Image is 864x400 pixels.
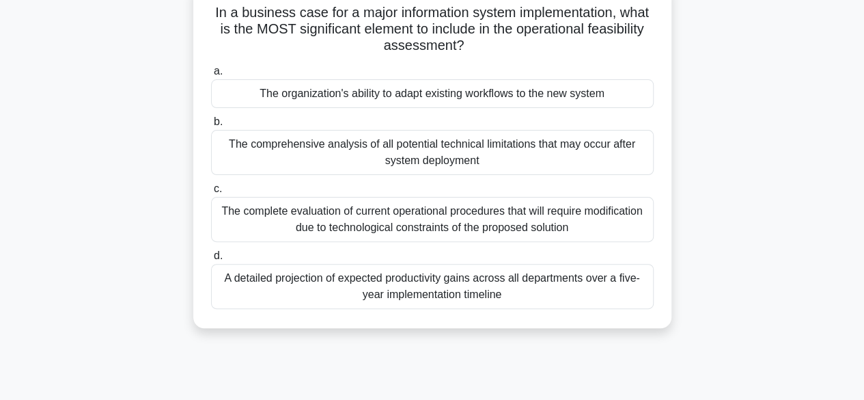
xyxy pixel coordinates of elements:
[211,197,654,242] div: The complete evaluation of current operational procedures that will require modification due to t...
[214,116,223,127] span: b.
[214,183,222,194] span: c.
[211,264,654,309] div: A detailed projection of expected productivity gains across all departments over a five-year impl...
[210,4,655,55] h5: In a business case for a major information system implementation, what is the MOST significant el...
[214,250,223,261] span: d.
[214,65,223,77] span: a.
[211,130,654,175] div: The comprehensive analysis of all potential technical limitations that may occur after system dep...
[211,79,654,108] div: The organization's ability to adapt existing workflows to the new system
